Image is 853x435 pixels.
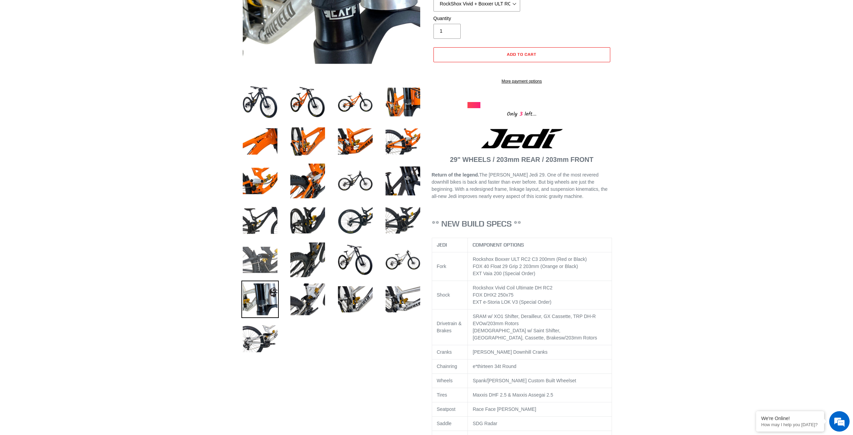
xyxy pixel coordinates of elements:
img: Load image into Gallery viewer, JEDI 29 - Complete Bike [241,202,279,239]
label: Quantity [433,15,520,22]
img: Load image into Gallery viewer, JEDI 29 - Complete Bike [337,123,374,160]
div: SRAM w/ XO1 Shifter, Derailleur, GX Cassette, w/203mm Rotors [473,313,607,327]
td: Shock [432,281,468,309]
th: COMPONENT OPTIONS [468,238,612,252]
img: Load image into Gallery viewer, JEDI 29 - Complete Bike [337,281,374,318]
span: EXT Vaia 200 (Special Order) [473,271,535,276]
img: Load image into Gallery viewer, JEDI 29 - Complete Bike [337,202,374,239]
span: FOX DHX2 250x75 [473,292,513,298]
a: More payment options [433,78,610,84]
img: Load image into Gallery viewer, JEDI 29 - Complete Bike [241,320,279,357]
span: Spank/[PERSON_NAME] Custom Built Wheelset [473,378,576,383]
img: Load image into Gallery viewer, JEDI 29 - Complete Bike [337,241,374,279]
td: Fork [432,252,468,281]
textarea: Type your message and hit 'Enter' [3,186,130,210]
img: Load image into Gallery viewer, JEDI 29 - Complete Bike [289,202,326,239]
span: TRP DH-R EVO [473,314,596,326]
div: Minimize live chat window [112,3,128,20]
span: 3 [517,110,525,118]
div: Only left... [467,108,576,119]
div: [DEMOGRAPHIC_DATA] w/ Saint Shifter, [GEOGRAPHIC_DATA], Cassette, Brakes w/203mm Rotors [473,327,607,341]
img: Load image into Gallery viewer, JEDI 29 - Complete Bike [241,162,279,200]
p: How may I help you today? [761,422,819,427]
strong: 29" WHEELS / 203mm REAR / 203mm FRONT [450,156,594,163]
span: Add to cart [507,52,536,57]
div: We're Online! [761,416,819,421]
td: SDG Radar [468,417,612,431]
img: Load image into Gallery viewer, JEDI 29 - Complete Bike [384,83,422,121]
img: Load image into Gallery viewer, JEDI 29 - Complete Bike [384,202,422,239]
img: Load image into Gallery viewer, JEDI 29 - Complete Bike [289,123,326,160]
strong: Return of the legend. [432,172,479,178]
span: Rockshox Boxxer ULT RC2 C3 200mm (Red or Black) [473,256,587,262]
span: We're online! [39,86,94,154]
th: JEDI [432,238,468,252]
p: The [PERSON_NAME] Jedi 29. One of the most revered downhill bikes is back and faster than ever be... [432,171,612,200]
img: Load image into Gallery viewer, JEDI 29 - Complete Bike [241,83,279,121]
td: Tires [432,388,468,402]
span: EXT e-Storia LOK V3 (Special Order) [473,299,551,305]
span: Rockshox Vivid Coil Ultimate DH RC2 [473,285,552,290]
img: Load image into Gallery viewer, JEDI 29 - Complete Bike [289,281,326,318]
td: Maxxis DHF 2.5 & Maxxis Assegai 2.5 [468,388,612,402]
span: FOX 40 Float 29 Grip 2 203mm (Orange or Black) [473,264,578,269]
img: Load image into Gallery viewer, JEDI 29 - Complete Bike [289,83,326,121]
img: Load image into Gallery viewer, JEDI 29 - Complete Bike [289,162,326,200]
img: d_696896380_company_1647369064580_696896380 [22,34,39,51]
td: Cranks [432,345,468,359]
div: Chat with us now [46,38,124,47]
img: Load image into Gallery viewer, JEDI 29 - Complete Bike [384,123,422,160]
img: Load image into Gallery viewer, JEDI 29 - Complete Bike [384,281,422,318]
td: Chainring [432,359,468,374]
img: Load image into Gallery viewer, JEDI 29 - Complete Bike [241,241,279,279]
img: Load image into Gallery viewer, JEDI 29 - Complete Bike [384,241,422,279]
td: Drivetrain & Brakes [432,309,468,345]
img: Load image into Gallery viewer, JEDI 29 - Complete Bike [337,162,374,200]
td: e*thirteen 34t Round [468,359,612,374]
button: Add to cart [433,47,610,62]
div: Navigation go back [7,37,18,48]
td: Saddle [432,417,468,431]
img: Jedi Logo [481,129,563,148]
img: Load image into Gallery viewer, JEDI 29 - Complete Bike [241,123,279,160]
img: Load image into Gallery viewer, JEDI 29 - Complete Bike [241,281,279,318]
img: Load image into Gallery viewer, JEDI 29 - Complete Bike [337,83,374,121]
img: Load image into Gallery viewer, JEDI 29 - Complete Bike [289,241,326,279]
h3: ** NEW BUILD SPECS ** [432,219,612,229]
td: Wheels [432,374,468,388]
td: Race Face [PERSON_NAME] [468,402,612,417]
img: Load image into Gallery viewer, JEDI 29 - Complete Bike [384,162,422,200]
td: [PERSON_NAME] Downhill Cranks [468,345,612,359]
td: Seatpost [432,402,468,417]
